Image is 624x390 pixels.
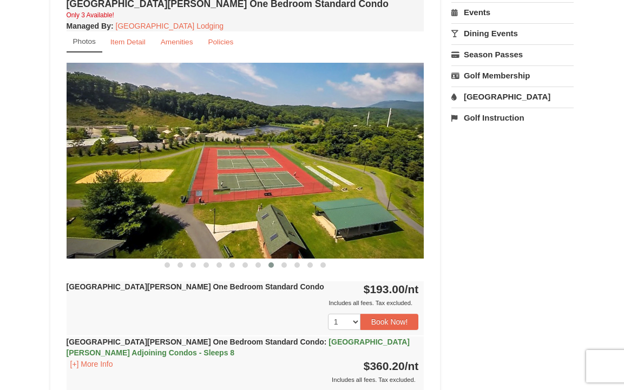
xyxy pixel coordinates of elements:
a: Season Passes [451,44,574,64]
small: Only 3 Available! [67,11,114,19]
a: [GEOGRAPHIC_DATA] [451,87,574,107]
button: Book Now! [360,314,419,330]
small: Photos [73,37,96,45]
small: Policies [208,38,233,46]
img: 18876286-197-8dd7dae4.jpg [67,63,424,259]
strong: [GEOGRAPHIC_DATA][PERSON_NAME] One Bedroom Standard Condo [67,338,410,357]
span: /nt [405,360,419,372]
a: Amenities [154,31,200,52]
a: Photos [67,31,102,52]
a: Item Detail [103,31,153,52]
span: : [324,338,327,346]
a: Dining Events [451,23,574,43]
strong: : [67,22,114,30]
span: [GEOGRAPHIC_DATA][PERSON_NAME] Adjoining Condos - Sleeps 8 [67,338,410,357]
span: /nt [405,283,419,295]
a: Events [451,2,574,22]
a: [GEOGRAPHIC_DATA] Lodging [116,22,224,30]
div: Includes all fees. Tax excluded. [67,374,419,385]
small: Amenities [161,38,193,46]
span: $360.20 [364,360,405,372]
a: Golf Membership [451,65,574,85]
small: Item Detail [110,38,146,46]
a: Policies [201,31,240,52]
button: [+] More Info [67,358,117,370]
strong: [GEOGRAPHIC_DATA][PERSON_NAME] One Bedroom Standard Condo [67,282,324,291]
strong: $193.00 [364,283,419,295]
div: Includes all fees. Tax excluded. [67,298,419,308]
a: Golf Instruction [451,108,574,128]
span: Managed By [67,22,111,30]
